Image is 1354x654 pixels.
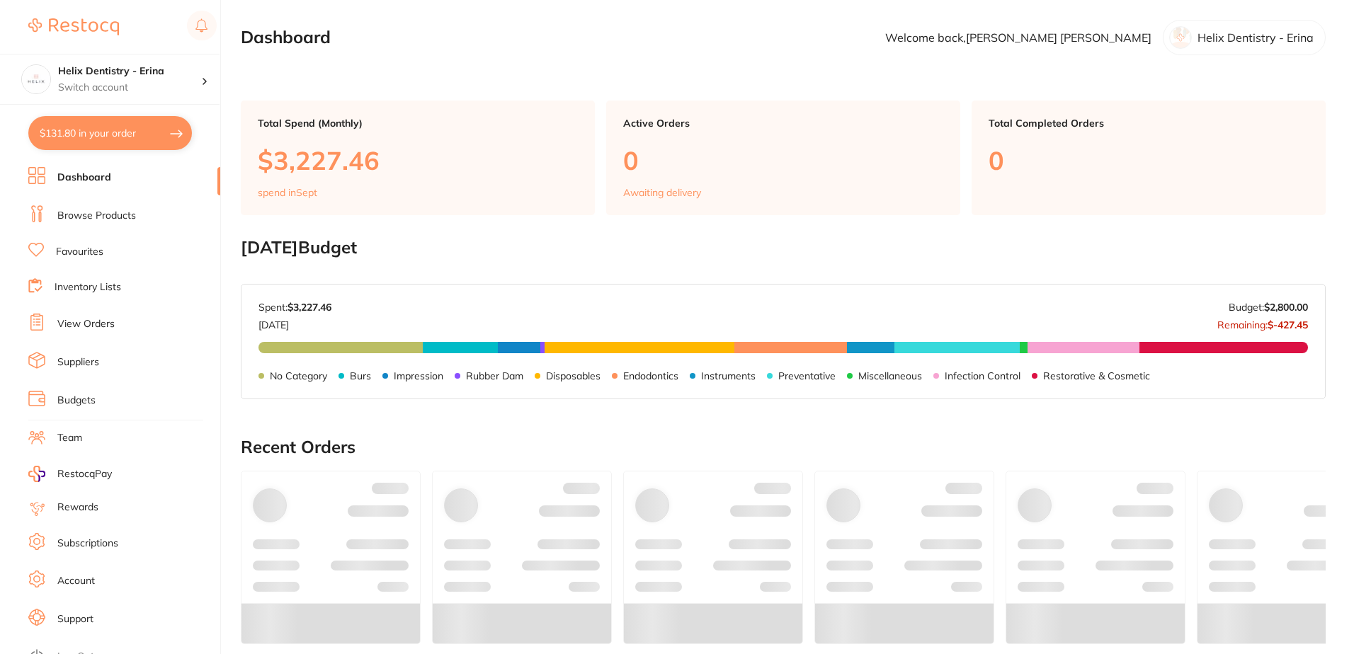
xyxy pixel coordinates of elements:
[55,280,121,294] a: Inventory Lists
[57,500,98,515] a: Rewards
[57,431,82,445] a: Team
[466,370,523,381] p: Rubber Dam
[56,245,103,259] a: Favourites
[972,101,1326,215] a: Total Completed Orders0
[885,31,1151,44] p: Welcome back, [PERSON_NAME] [PERSON_NAME]
[989,117,1309,129] p: Total Completed Orders
[606,101,960,215] a: Active Orders0Awaiting delivery
[241,28,331,47] h2: Dashboard
[778,370,836,381] p: Preventative
[22,65,50,93] img: Helix Dentistry - Erina
[241,437,1326,457] h2: Recent Orders
[701,370,756,381] p: Instruments
[28,11,119,43] a: Restocq Logo
[258,146,578,175] p: $3,227.46
[28,466,45,482] img: RestocqPay
[57,537,118,551] a: Subscriptions
[58,64,201,79] h4: Helix Dentistry - Erina
[57,394,96,408] a: Budgets
[858,370,922,381] p: Miscellaneous
[57,171,111,185] a: Dashboard
[57,612,93,626] a: Support
[394,370,443,381] p: Impression
[58,81,201,95] p: Switch account
[28,18,119,35] img: Restocq Logo
[1229,302,1308,313] p: Budget:
[623,146,943,175] p: 0
[57,317,115,331] a: View Orders
[1217,314,1308,331] p: Remaining:
[623,187,701,198] p: Awaiting delivery
[623,370,678,381] p: Endodontics
[28,116,192,150] button: $131.80 in your order
[288,301,331,314] strong: $3,227.46
[241,101,595,215] a: Total Spend (Monthly)$3,227.46spend inSept
[258,302,331,313] p: Spent:
[623,117,943,129] p: Active Orders
[258,117,578,129] p: Total Spend (Monthly)
[241,238,1326,258] h2: [DATE] Budget
[258,187,317,198] p: spend in Sept
[57,355,99,369] a: Suppliers
[945,370,1020,381] p: Infection Control
[258,314,331,331] p: [DATE]
[989,146,1309,175] p: 0
[57,467,112,481] span: RestocqPay
[28,466,112,482] a: RestocqPay
[1268,319,1308,331] strong: $-427.45
[350,370,371,381] p: Burs
[1197,31,1314,44] p: Helix Dentistry - Erina
[1264,301,1308,314] strong: $2,800.00
[270,370,327,381] p: No Category
[1043,370,1150,381] p: Restorative & Cosmetic
[546,370,601,381] p: Disposables
[57,574,95,588] a: Account
[57,209,136,223] a: Browse Products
